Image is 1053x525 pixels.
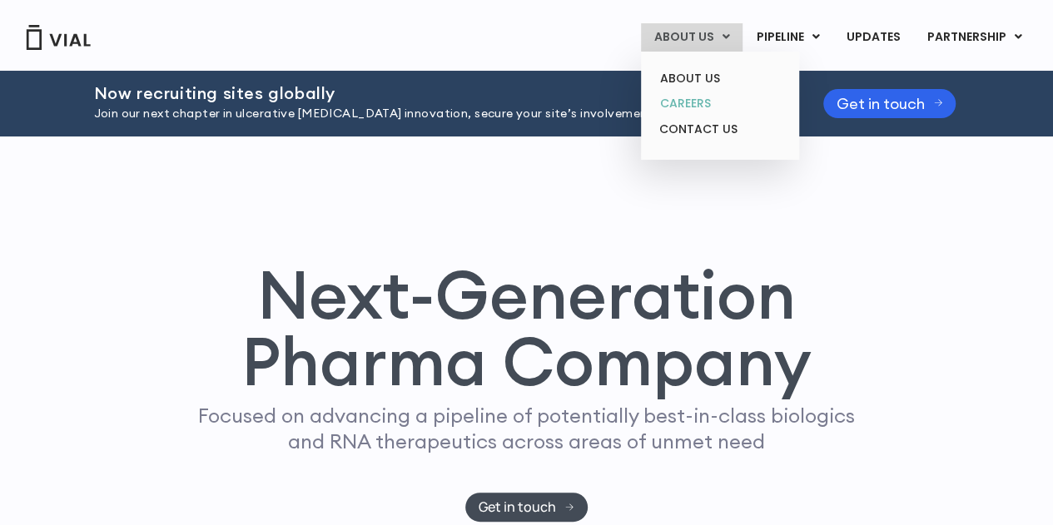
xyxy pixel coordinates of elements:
p: Join our next chapter in ulcerative [MEDICAL_DATA] innovation, secure your site’s involvement [DA... [94,105,782,123]
p: Focused on advancing a pipeline of potentially best-in-class biologics and RNA therapeutics acros... [191,403,862,454]
img: Vial Logo [25,25,92,50]
h2: Now recruiting sites globally [94,84,782,102]
a: CAREERS [647,91,792,116]
a: ABOUT US [647,66,792,92]
a: ABOUT USMenu Toggle [641,23,743,52]
a: Get in touch [823,89,956,118]
a: PARTNERSHIPMenu Toggle [914,23,1036,52]
a: CONTACT US [647,116,792,143]
h1: Next-Generation Pharma Company [166,261,887,394]
a: Get in touch [465,493,588,522]
span: Get in touch [479,501,556,513]
span: Get in touch [837,97,925,110]
a: PIPELINEMenu Toggle [743,23,832,52]
a: UPDATES [833,23,913,52]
